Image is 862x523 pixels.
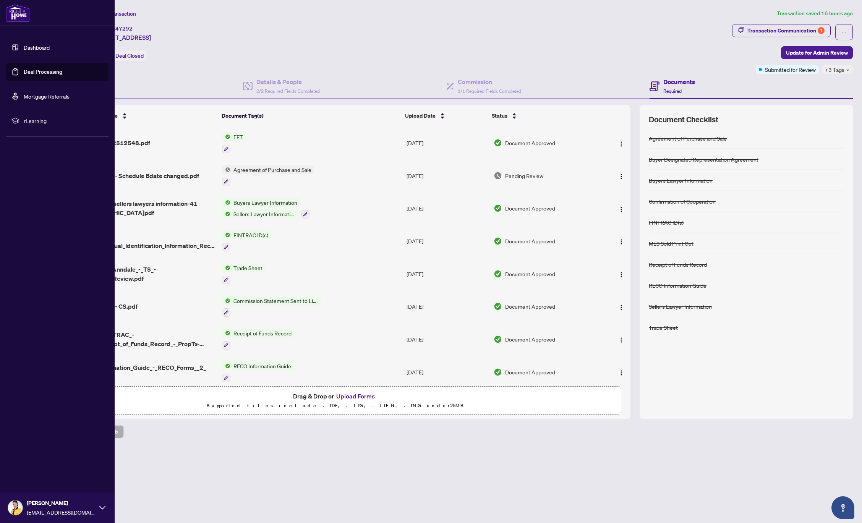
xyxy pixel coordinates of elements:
div: Transaction Communication [747,24,825,37]
button: Transaction Communication1 [732,24,831,37]
div: Trade Sheet [649,323,678,332]
div: Buyers Lawyer Information [649,176,713,185]
span: View Transaction [95,10,136,17]
span: Document Checklist [649,114,718,125]
a: Mortgage Referrals [24,93,70,100]
div: Agreement of Purchase and Sale [649,134,727,142]
span: Reco_Information_Guide_-_RECO_Forms__2_ 1.pdf [81,363,216,381]
span: revised FINTRAC_-_635_Receipt_of_Funds_Record_-_PropTx-OREA_3.pdf [81,330,216,348]
span: Upload Date [405,112,436,120]
img: Document Status [494,270,502,278]
button: Open asap [831,496,854,519]
span: Document Approved [505,139,555,147]
img: Status Icon [222,210,230,218]
button: Status IconTrade Sheet [222,264,266,284]
span: Receipt of Funds Record [230,329,295,337]
span: Agent EFT 2512548.pdf [81,138,150,147]
span: 47292 [115,25,133,32]
div: Status: [95,50,147,61]
div: Sellers Lawyer Information [649,302,712,311]
img: Logo [618,272,624,278]
button: Status IconBuyers Lawyer InformationStatus IconSellers Lawyer Information [222,198,309,219]
img: Status Icon [222,198,230,207]
span: Pending Review [505,172,543,180]
img: Status Icon [222,329,230,337]
img: Document Status [494,368,502,376]
th: Upload Date [402,105,489,126]
td: [DATE] [403,356,491,389]
button: Logo [615,235,627,247]
div: Receipt of Funds Record [649,260,707,269]
button: Logo [615,366,627,378]
span: Trade Sheet [230,264,266,272]
span: [EMAIL_ADDRESS][DOMAIN_NAME] [27,508,96,517]
button: Status IconEFT [222,133,246,153]
img: Logo [618,370,624,376]
span: Commission Statement Sent to Listing Brokerage [230,296,321,305]
span: RECO Information Guide [230,362,294,370]
div: Confirmation of Cooperation [649,197,716,206]
img: Status Icon [222,231,230,239]
img: Status Icon [222,362,230,370]
button: Logo [615,268,627,280]
span: Document Approved [505,270,555,278]
div: MLS Sold Print Out [649,239,693,248]
button: Status IconFINTRAC ID(s) [222,231,271,251]
div: Buyer Designated Representation Agreement [649,155,758,164]
img: Logo [618,337,624,343]
th: Document Tag(s) [219,105,402,126]
span: 2/2 Required Fields Completed [256,88,320,94]
button: Logo [615,333,627,345]
td: [DATE] [403,290,491,323]
img: logo [6,4,30,22]
span: Agreement of Purchase and Sale [230,165,314,174]
span: buyers and sellers lawyers information-41 [GEOGRAPHIC_DATA]pdf [81,199,216,217]
td: [DATE] [403,159,491,192]
td: [DATE] [403,192,491,225]
span: ellipsis [841,29,847,35]
div: 1 [818,27,825,34]
span: Drag & Drop orUpload FormsSupported files include .PDF, .JPG, .JPEG, .PNG under25MB [49,387,621,415]
a: Dashboard [24,44,50,51]
span: updated 630_Individual_Identification_Information_Record_and_ID-41_Anndale.pdf [81,232,216,250]
td: [DATE] [403,257,491,290]
span: Document Approved [505,335,555,343]
span: +3 Tags [825,65,844,74]
td: [DATE] [403,323,491,356]
img: Status Icon [222,296,230,305]
button: Logo [615,300,627,313]
span: Document Approved [505,368,555,376]
button: Logo [615,170,627,182]
span: Drag & Drop or [293,391,377,401]
th: (14) File Name [78,105,219,126]
button: Logo [615,202,627,214]
img: Logo [618,173,624,180]
span: 1/1 Required Fields Completed [458,88,521,94]
span: Document Approved [505,204,555,212]
span: Submitted for Review [765,65,816,74]
img: Document Status [494,237,502,245]
button: Status IconRECO Information Guide [222,362,294,382]
span: rLearning [24,117,103,125]
a: Deal Processing [24,68,62,75]
img: Profile Icon [8,500,23,515]
img: Logo [618,239,624,245]
img: Status Icon [222,133,230,141]
td: [DATE] [403,225,491,257]
div: FINTRAC ID(s) [649,218,684,227]
button: Status IconReceipt of Funds Record [222,329,295,350]
img: Status Icon [222,165,230,174]
span: Buyers Lawyer Information [230,198,300,207]
span: Document Approved [505,302,555,311]
th: Status [489,105,597,126]
span: FINTRAC ID(s) [230,231,271,239]
p: Supported files include .PDF, .JPG, .JPEG, .PNG under 25 MB [54,401,616,410]
img: Document Status [494,335,502,343]
h4: Details & People [256,77,320,86]
span: signed 41_Anndale_-_TS_-_Agent_to_Review.pdf [81,265,216,283]
span: down [846,68,850,72]
button: Logo [615,137,627,149]
article: Transaction saved 16 hours ago [777,9,853,18]
td: [DATE] [403,126,491,159]
span: Required [663,88,682,94]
